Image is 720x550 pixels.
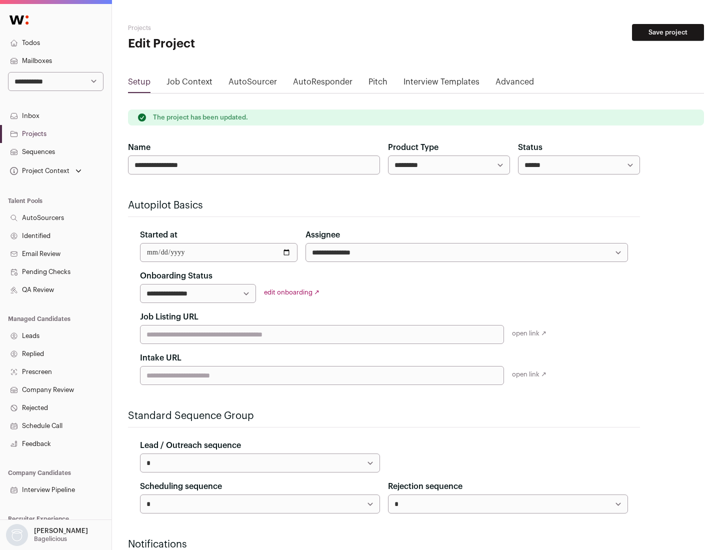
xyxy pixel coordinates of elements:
label: Assignee [305,229,340,241]
label: Intake URL [140,352,181,364]
a: AutoResponder [293,76,352,92]
a: AutoSourcer [228,76,277,92]
a: edit onboarding ↗ [264,289,319,295]
label: Started at [140,229,177,241]
p: Bagelicious [34,535,67,543]
a: Interview Templates [403,76,479,92]
p: [PERSON_NAME] [34,527,88,535]
label: Scheduling sequence [140,480,222,492]
a: Advanced [495,76,534,92]
label: Job Listing URL [140,311,198,323]
label: Product Type [388,141,438,153]
label: Lead / Outreach sequence [140,439,241,451]
button: Open dropdown [8,164,83,178]
h1: Edit Project [128,36,320,52]
img: Wellfound [4,10,34,30]
h2: Autopilot Basics [128,198,640,212]
label: Rejection sequence [388,480,462,492]
h2: Standard Sequence Group [128,409,640,423]
label: Status [518,141,542,153]
h2: Projects [128,24,320,32]
p: The project has been updated. [153,113,248,121]
a: Pitch [368,76,387,92]
a: Setup [128,76,150,92]
img: nopic.png [6,524,28,546]
label: Onboarding Status [140,270,212,282]
button: Save project [632,24,704,41]
label: Name [128,141,150,153]
button: Open dropdown [4,524,90,546]
a: Job Context [166,76,212,92]
div: Project Context [8,167,69,175]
